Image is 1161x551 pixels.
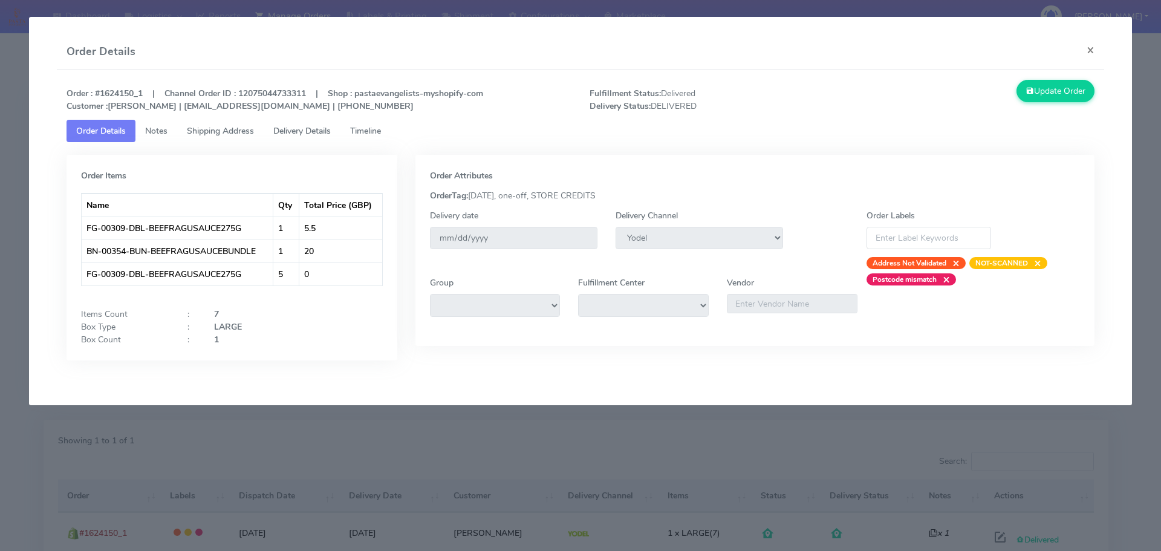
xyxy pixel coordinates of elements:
[590,100,651,112] strong: Delivery Status:
[72,333,178,346] div: Box Count
[178,333,205,346] div: :
[67,44,135,60] h4: Order Details
[82,240,273,262] td: BN-00354-BUN-BEEFRAGUSAUCEBUNDLE
[727,276,754,289] label: Vendor
[67,100,108,112] strong: Customer :
[873,275,937,284] strong: Postcode mismatch
[350,125,381,137] span: Timeline
[82,262,273,285] td: FG-00309-DBL-BEEFRAGUSAUCE275G
[214,308,219,320] strong: 7
[76,125,126,137] span: Order Details
[580,87,842,112] span: Delivered DELIVERED
[430,190,468,201] strong: OrderTag:
[178,321,205,333] div: :
[873,258,946,268] strong: Address Not Validated
[81,170,126,181] strong: Order Items
[273,125,331,137] span: Delivery Details
[82,217,273,240] td: FG-00309-DBL-BEEFRAGUSAUCE275G
[430,170,493,181] strong: Order Attributes
[975,258,1028,268] strong: NOT-SCANNED
[946,257,960,269] span: ×
[937,273,950,285] span: ×
[187,125,254,137] span: Shipping Address
[1028,257,1041,269] span: ×
[590,88,661,99] strong: Fulfillment Status:
[1016,80,1095,102] button: Update Order
[727,294,857,313] input: Enter Vendor Name
[214,321,242,333] strong: LARGE
[430,276,454,289] label: Group
[72,321,178,333] div: Box Type
[145,125,167,137] span: Notes
[299,217,382,240] td: 5.5
[867,209,915,222] label: Order Labels
[67,88,483,112] strong: Order : #1624150_1 | Channel Order ID : 12075044733311 | Shop : pastaevangelists-myshopify-com [P...
[273,240,299,262] td: 1
[273,262,299,285] td: 5
[299,194,382,217] th: Total Price (GBP)
[299,240,382,262] td: 20
[421,189,1090,202] div: [DATE], one-off, STORE CREDITS
[273,194,299,217] th: Qty
[616,209,678,222] label: Delivery Channel
[214,334,219,345] strong: 1
[67,120,1095,142] ul: Tabs
[1077,34,1104,66] button: Close
[299,262,382,285] td: 0
[178,308,205,321] div: :
[867,227,991,249] input: Enter Label Keywords
[578,276,645,289] label: Fulfillment Center
[430,209,478,222] label: Delivery date
[82,194,273,217] th: Name
[273,217,299,240] td: 1
[72,308,178,321] div: Items Count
